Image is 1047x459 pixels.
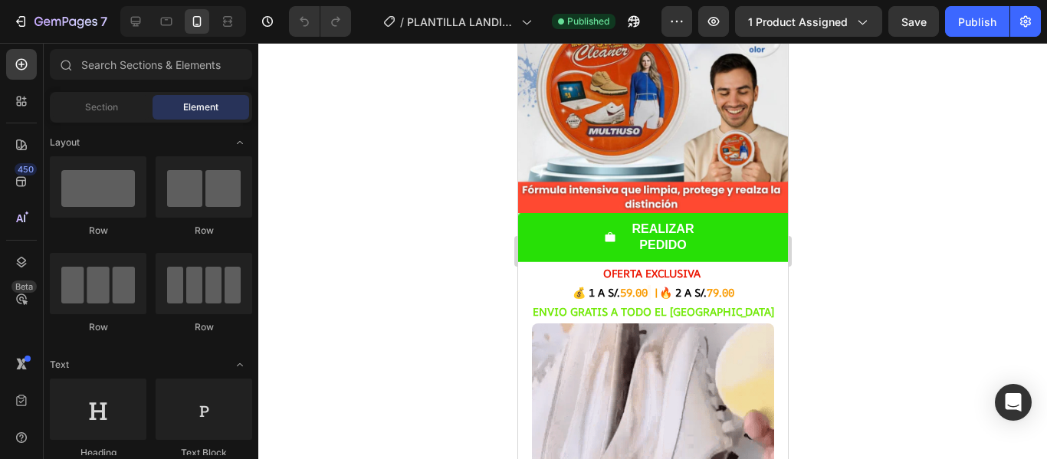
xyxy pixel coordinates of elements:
[945,6,1009,37] button: Publish
[156,224,252,238] div: Row
[518,43,788,459] iframe: Design area
[400,14,404,30] span: /
[100,12,107,31] p: 7
[958,14,996,30] div: Publish
[901,15,927,28] span: Save
[567,15,609,28] span: Published
[50,224,146,238] div: Row
[228,352,252,377] span: Toggle open
[183,100,218,114] span: Element
[50,49,252,80] input: Search Sections & Elements
[888,6,939,37] button: Save
[15,163,37,175] div: 450
[735,6,882,37] button: 1 product assigned
[407,14,515,30] span: PLANTILLA LANDING
[995,384,1032,421] div: Open Intercom Messenger
[156,320,252,334] div: Row
[289,6,351,37] div: Undo/Redo
[50,320,146,334] div: Row
[6,6,114,37] button: 7
[85,100,118,114] span: Section
[50,358,69,372] span: Text
[228,130,252,155] span: Toggle open
[748,14,848,30] span: 1 product assigned
[11,280,37,293] div: Beta
[50,136,80,149] span: Layout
